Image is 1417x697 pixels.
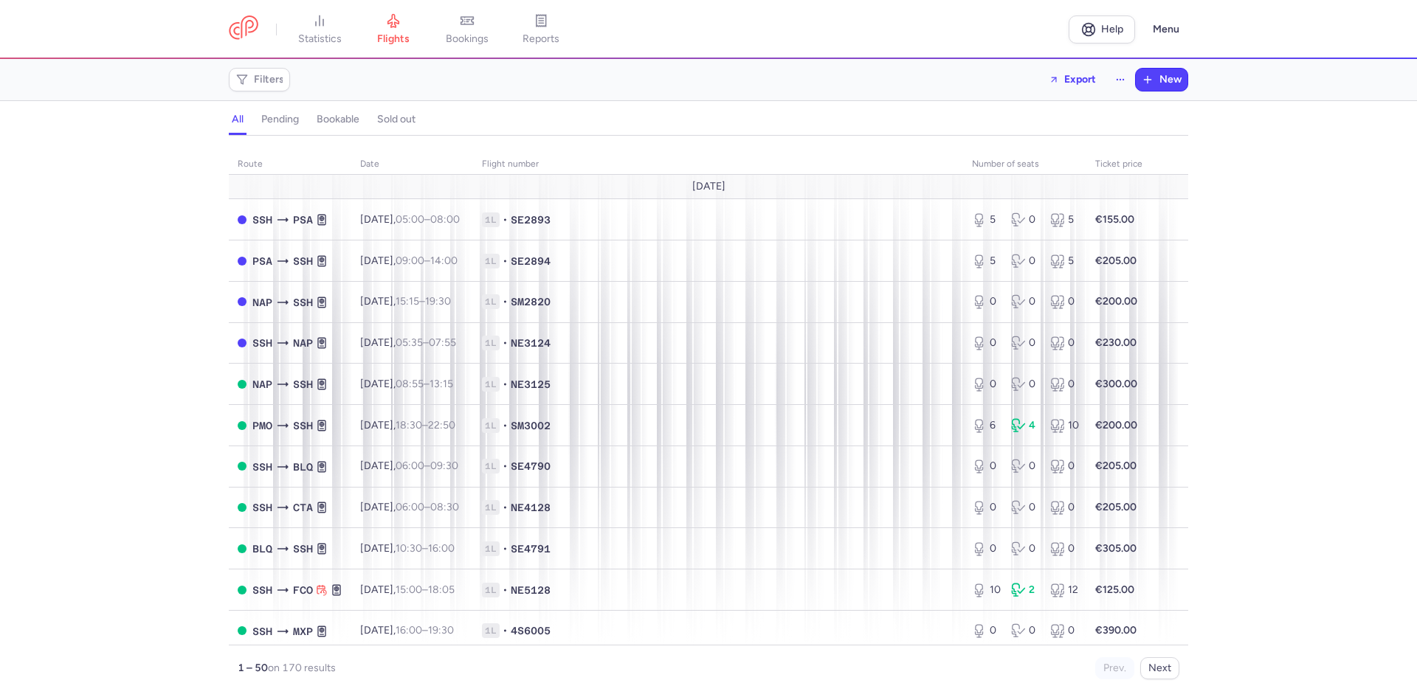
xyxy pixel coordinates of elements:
[254,74,284,86] span: Filters
[972,336,999,350] div: 0
[1140,657,1179,679] button: Next
[396,378,424,390] time: 08:55
[396,419,422,431] time: 18:30
[1011,254,1038,268] div: 0
[1050,377,1078,392] div: 0
[972,377,999,392] div: 0
[396,336,423,349] time: 05:35
[1095,501,1137,513] strong: €205.00
[482,212,500,227] span: 1L
[425,295,451,308] time: 19:30
[252,335,272,351] span: SSH
[1101,24,1123,35] span: Help
[1050,212,1078,227] div: 5
[360,419,455,431] span: [DATE],
[252,582,272,598] span: SSH
[1050,583,1078,597] div: 12
[1095,583,1134,596] strong: €125.00
[511,583,551,597] span: NE5128
[396,542,422,555] time: 10:30
[482,336,500,350] span: 1L
[482,294,500,309] span: 1L
[511,541,551,556] span: SE4791
[692,181,725,193] span: [DATE]
[261,113,299,126] h4: pending
[482,459,500,474] span: 1L
[503,254,508,268] span: •
[252,417,272,434] span: PMO
[360,460,458,472] span: [DATE],
[232,113,244,126] h4: all
[298,32,342,46] span: statistics
[972,418,999,433] div: 6
[511,418,551,433] span: SM3002
[396,624,454,637] span: –
[482,623,500,638] span: 1L
[360,583,455,596] span: [DATE],
[396,336,456,349] span: –
[396,583,455,596] span: –
[360,336,456,349] span: [DATE],
[396,460,458,472] span: –
[396,501,424,513] time: 06:00
[1095,657,1134,679] button: Prev.
[1011,418,1038,433] div: 4
[1011,336,1038,350] div: 0
[360,378,453,390] span: [DATE],
[428,583,455,596] time: 18:05
[252,499,272,516] span: SSH
[428,419,455,431] time: 22:50
[511,500,551,515] span: NE4128
[430,501,459,513] time: 08:30
[1095,254,1137,267] strong: €205.00
[360,213,460,226] span: [DATE],
[1064,74,1096,85] span: Export
[360,254,458,267] span: [DATE],
[293,541,313,557] span: SSH
[396,254,424,267] time: 09:00
[503,294,508,309] span: •
[429,336,456,349] time: 07:55
[972,212,999,227] div: 5
[1144,15,1188,44] button: Menu
[360,542,455,555] span: [DATE],
[1011,377,1038,392] div: 0
[972,583,999,597] div: 10
[396,213,460,226] span: –
[1086,153,1151,176] th: Ticket price
[252,294,272,311] span: NAP
[503,336,508,350] span: •
[482,377,500,392] span: 1L
[511,212,551,227] span: SE2893
[293,212,313,228] span: PSA
[293,459,313,475] span: BLQ
[1095,419,1137,431] strong: €200.00
[972,294,999,309] div: 0
[1095,295,1137,308] strong: €200.00
[293,376,313,392] span: SSH
[293,623,313,639] span: MXP
[377,113,416,126] h4: sold out
[972,623,999,638] div: 0
[972,459,999,474] div: 0
[503,541,508,556] span: •
[230,69,289,91] button: Filters
[430,460,458,472] time: 09:30
[503,583,508,597] span: •
[252,212,272,228] span: SSH
[1011,500,1038,515] div: 0
[503,459,508,474] span: •
[252,541,272,557] span: BLQ
[972,254,999,268] div: 5
[252,623,272,639] span: SSH
[1095,213,1134,226] strong: €155.00
[511,336,551,350] span: NE3124
[511,459,551,474] span: SE4790
[428,624,454,637] time: 19:30
[1011,583,1038,597] div: 2
[293,335,313,351] span: NAP
[1011,459,1038,474] div: 0
[1095,460,1137,472] strong: €205.00
[1095,336,1137,349] strong: €230.00
[351,153,473,176] th: date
